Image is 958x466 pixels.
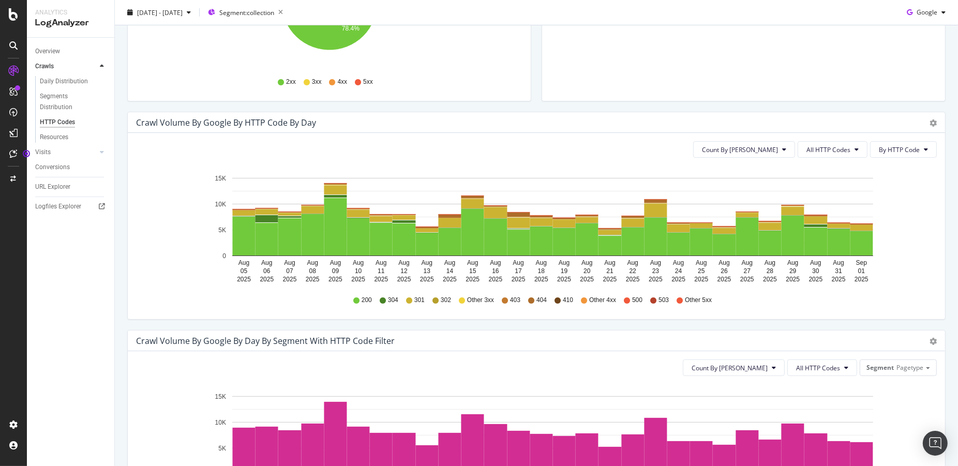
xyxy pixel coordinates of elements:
[376,259,386,266] text: Aug
[606,267,613,275] text: 21
[222,252,226,260] text: 0
[510,296,520,305] span: 403
[698,267,705,275] text: 25
[40,76,107,87] a: Daily Distribution
[580,276,594,283] text: 2025
[397,276,411,283] text: 2025
[204,4,287,21] button: Segment:collection
[40,117,107,128] a: HTTP Codes
[35,147,97,158] a: Visits
[721,267,728,275] text: 26
[353,259,364,266] text: Aug
[658,296,669,305] span: 503
[218,227,226,234] text: 5K
[832,276,846,283] text: 2025
[215,393,226,400] text: 15K
[40,91,97,113] div: Segments Distribution
[649,276,663,283] text: 2025
[692,364,768,372] span: Count By Day
[420,276,434,283] text: 2025
[215,419,226,426] text: 10K
[767,267,774,275] text: 28
[241,267,248,275] text: 05
[685,296,712,305] span: Other 5xx
[35,46,107,57] a: Overview
[856,259,867,266] text: Sep
[603,276,617,283] text: 2025
[563,296,573,305] span: 410
[538,267,545,275] text: 18
[35,8,106,17] div: Analytics
[414,296,425,305] span: 301
[930,338,937,345] div: gear
[809,276,823,283] text: 2025
[35,182,70,192] div: URL Explorer
[765,259,775,266] text: Aug
[40,117,75,128] div: HTTP Codes
[136,117,316,128] div: Crawl Volume by google by HTTP Code by Day
[40,132,68,143] div: Resources
[218,445,226,452] text: 5K
[630,267,637,275] text: 22
[238,259,249,266] text: Aug
[237,276,251,283] text: 2025
[536,296,547,305] span: 404
[812,267,819,275] text: 30
[123,4,195,21] button: [DATE] - [DATE]
[312,78,322,86] span: 3xx
[696,259,707,266] text: Aug
[806,145,850,154] span: All HTTP Codes
[810,259,821,266] text: Aug
[858,267,865,275] text: 01
[787,359,857,376] button: All HTTP Codes
[283,276,297,283] text: 2025
[263,267,271,275] text: 06
[306,276,320,283] text: 2025
[362,296,372,305] span: 200
[444,259,455,266] text: Aug
[671,276,685,283] text: 2025
[744,267,751,275] text: 27
[683,359,785,376] button: Count By [PERSON_NAME]
[469,267,476,275] text: 15
[398,259,409,266] text: Aug
[917,8,937,17] span: Google
[378,267,385,275] text: 11
[896,363,923,372] span: Pagetype
[284,259,295,266] text: Aug
[557,276,571,283] text: 2025
[742,259,753,266] text: Aug
[693,141,795,158] button: Count By [PERSON_NAME]
[903,4,950,21] button: Google
[363,78,373,86] span: 5xx
[40,76,88,87] div: Daily Distribution
[627,259,638,266] text: Aug
[673,259,684,266] text: Aug
[261,259,272,266] text: Aug
[466,276,480,283] text: 2025
[467,296,494,305] span: Other 3xx
[787,259,798,266] text: Aug
[307,259,318,266] text: Aug
[443,276,457,283] text: 2025
[467,259,478,266] text: Aug
[136,166,937,286] div: A chart.
[589,296,616,305] span: Other 4xx
[35,162,107,173] a: Conversions
[512,276,526,283] text: 2025
[740,276,754,283] text: 2025
[260,276,274,283] text: 2025
[330,259,341,266] text: Aug
[441,296,451,305] span: 302
[632,296,642,305] span: 500
[286,267,293,275] text: 07
[35,147,51,158] div: Visits
[332,267,339,275] text: 09
[866,363,894,372] span: Segment
[35,182,107,192] a: URL Explorer
[561,267,568,275] text: 19
[422,259,432,266] text: Aug
[763,276,777,283] text: 2025
[489,276,503,283] text: 2025
[515,267,522,275] text: 17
